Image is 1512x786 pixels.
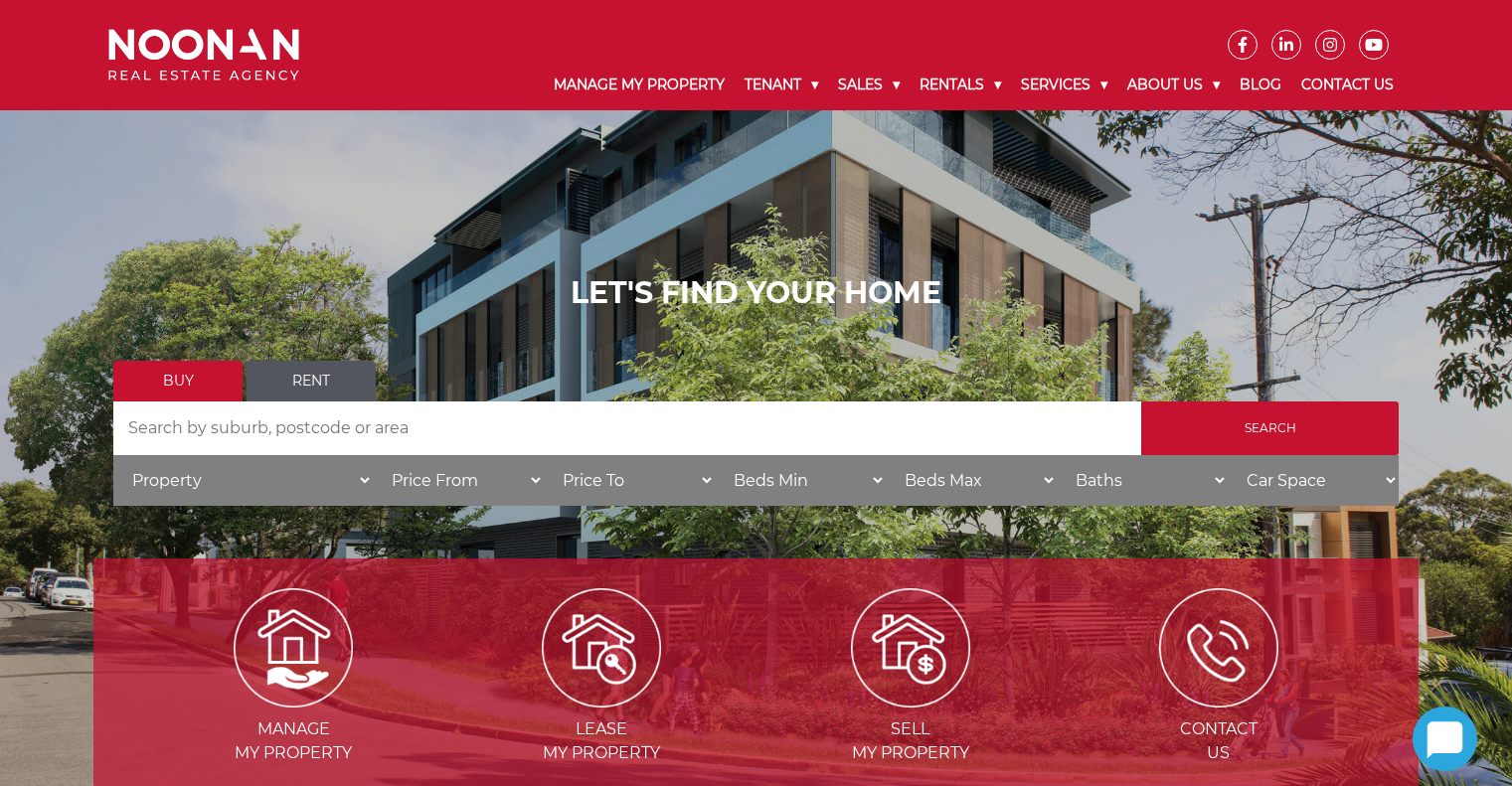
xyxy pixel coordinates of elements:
[1291,60,1404,110] a: Contact Us
[113,275,1399,311] h1: LET'S FIND YOUR HOME
[1141,401,1399,455] input: Search
[1011,60,1117,110] a: Services
[449,717,754,765] span: Lease my Property
[113,401,1141,455] input: Search by suburb, postcode or area
[247,361,376,401] a: Rent
[141,637,445,762] a: Managemy Property
[828,60,910,110] a: Sales
[234,588,353,707] img: Manage my Property
[141,717,445,765] span: Manage my Property
[1159,588,1278,707] img: ICONS
[735,60,828,110] a: Tenant
[910,60,1011,110] a: Rentals
[449,637,754,762] a: Leasemy Property
[542,588,661,707] img: Lease my property
[544,60,735,110] a: Manage My Property
[108,29,299,81] img: Noonan Real Estate Agency
[1067,637,1371,762] a: ContactUs
[758,637,1063,762] a: Sellmy Property
[113,361,243,401] a: Buy
[1117,60,1230,110] a: About Us
[758,717,1063,765] span: Sell my Property
[851,588,970,707] img: Sell my property
[1067,717,1371,765] span: Contact Us
[1230,60,1291,110] a: Blog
